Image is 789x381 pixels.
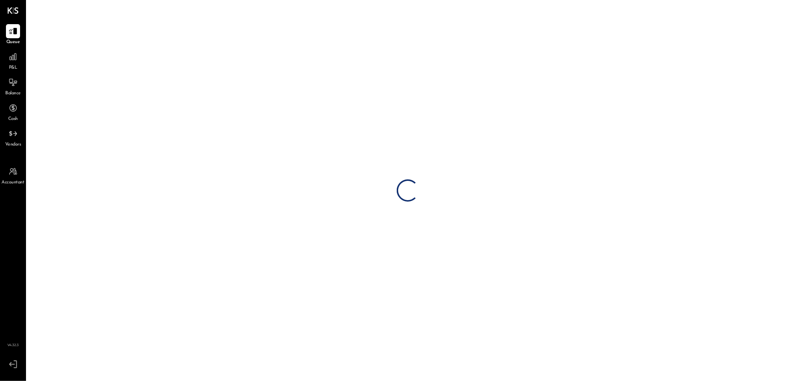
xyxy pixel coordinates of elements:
[6,39,20,46] span: Queue
[0,127,26,148] a: Vendors
[9,65,17,71] span: P&L
[0,50,26,71] a: P&L
[8,116,18,123] span: Cash
[5,90,21,97] span: Balance
[2,179,25,186] span: Accountant
[0,101,26,123] a: Cash
[0,24,26,46] a: Queue
[0,165,26,186] a: Accountant
[5,141,21,148] span: Vendors
[0,75,26,97] a: Balance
